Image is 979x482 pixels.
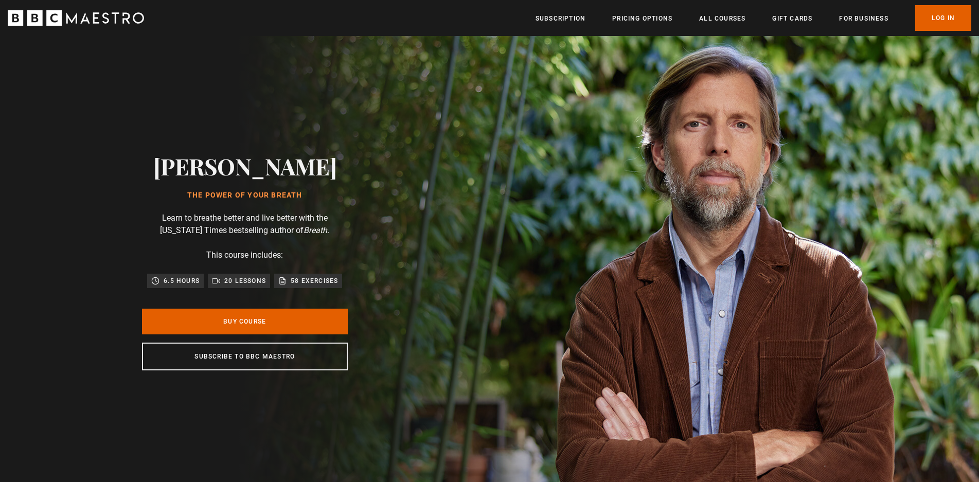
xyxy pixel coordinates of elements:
[536,5,971,31] nav: Primary
[164,276,200,286] p: 6.5 hours
[153,191,337,200] h1: The Power of Your Breath
[8,10,144,26] svg: BBC Maestro
[915,5,971,31] a: Log In
[612,13,672,24] a: Pricing Options
[224,276,266,286] p: 20 lessons
[153,153,337,179] h2: [PERSON_NAME]
[206,249,283,261] p: This course includes:
[304,225,327,235] i: Breath
[142,212,348,237] p: Learn to breathe better and live better with the [US_STATE] Times bestselling author of .
[699,13,745,24] a: All Courses
[839,13,888,24] a: For business
[142,309,348,334] a: Buy Course
[772,13,812,24] a: Gift Cards
[536,13,585,24] a: Subscription
[291,276,338,286] p: 58 exercises
[142,343,348,370] a: Subscribe to BBC Maestro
